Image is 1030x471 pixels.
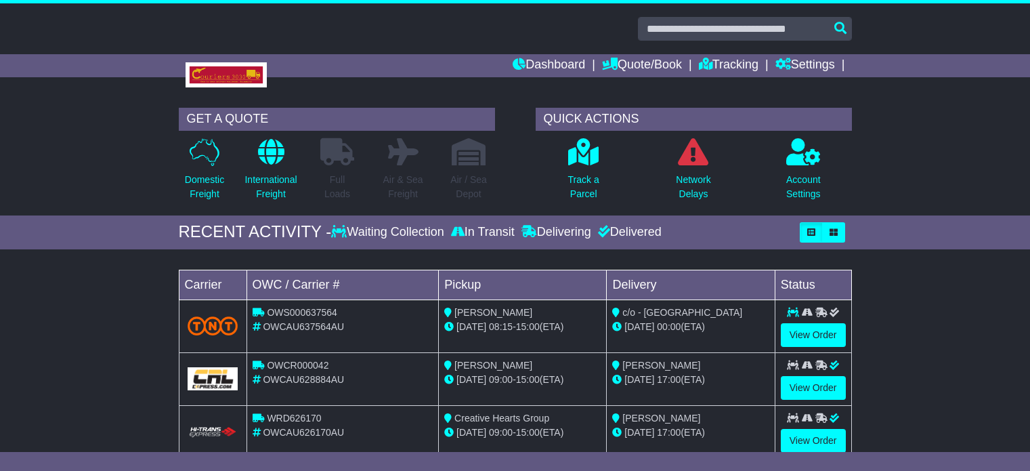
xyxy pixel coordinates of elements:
[456,321,486,332] span: [DATE]
[444,426,601,440] div: - (ETA)
[244,173,297,201] p: International Freight
[607,270,775,300] td: Delivery
[185,173,224,201] p: Domestic Freight
[439,270,607,300] td: Pickup
[567,138,600,209] a: Track aParcel
[657,374,681,385] span: 17:00
[781,376,846,400] a: View Order
[775,54,835,77] a: Settings
[675,138,711,209] a: NetworkDelays
[331,225,447,240] div: Waiting Collection
[489,374,513,385] span: 09:00
[188,316,238,335] img: TNT_Domestic.png
[516,321,540,332] span: 15:00
[450,173,487,201] p: Air / Sea Depot
[489,321,513,332] span: 08:15
[267,360,328,371] span: OWCR000042
[179,270,246,300] td: Carrier
[518,225,595,240] div: Delivering
[622,307,742,318] span: c/o - [GEOGRAPHIC_DATA]
[444,320,601,334] div: - (ETA)
[657,427,681,438] span: 17:00
[456,427,486,438] span: [DATE]
[624,321,654,332] span: [DATE]
[454,360,532,371] span: [PERSON_NAME]
[489,427,513,438] span: 09:00
[179,222,332,242] div: RECENT ACTIVITY -
[267,307,337,318] span: OWS000637564
[456,374,486,385] span: [DATE]
[263,374,344,385] span: OWCAU628884AU
[781,429,846,453] a: View Order
[516,427,540,438] span: 15:00
[383,173,423,201] p: Air & Sea Freight
[263,427,344,438] span: OWCAU626170AU
[622,413,700,424] span: [PERSON_NAME]
[267,413,321,424] span: WRD626170
[536,108,852,131] div: QUICK ACTIONS
[568,173,599,201] p: Track a Parcel
[188,426,238,439] img: HiTrans.png
[454,413,549,424] span: Creative Hearts Group
[622,360,700,371] span: [PERSON_NAME]
[657,321,681,332] span: 00:00
[612,426,769,440] div: (ETA)
[188,367,238,390] img: GetCarrierServiceLogo
[448,225,518,240] div: In Transit
[244,138,297,209] a: InternationalFreight
[786,173,821,201] p: Account Settings
[781,323,846,347] a: View Order
[624,427,654,438] span: [DATE]
[612,320,769,334] div: (ETA)
[676,173,710,201] p: Network Delays
[595,225,662,240] div: Delivered
[263,321,344,332] span: OWCAU637564AU
[602,54,682,77] a: Quote/Book
[513,54,585,77] a: Dashboard
[179,108,495,131] div: GET A QUOTE
[775,270,851,300] td: Status
[516,374,540,385] span: 15:00
[612,373,769,387] div: (ETA)
[786,138,821,209] a: AccountSettings
[184,138,225,209] a: DomesticFreight
[320,173,354,201] p: Full Loads
[699,54,758,77] a: Tracking
[624,374,654,385] span: [DATE]
[246,270,439,300] td: OWC / Carrier #
[444,373,601,387] div: - (ETA)
[454,307,532,318] span: [PERSON_NAME]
